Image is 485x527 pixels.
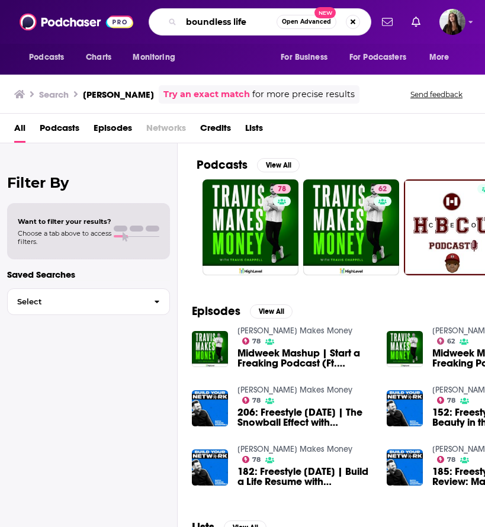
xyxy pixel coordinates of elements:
h2: Podcasts [197,158,248,172]
a: Travis Makes Money [237,326,352,336]
button: Select [7,288,170,315]
a: 78 [437,456,456,463]
button: open menu [342,46,423,69]
a: 78 [242,397,261,404]
h2: Episodes [192,304,240,319]
input: Search podcasts, credits, & more... [181,12,277,31]
span: Podcasts [29,49,64,66]
img: Midweek Mashup | Start a Freaking Podcast (Ft. Travis Chappell, Travis Chappell, Travis Chappell,... [192,331,228,367]
a: 62 [374,184,391,194]
span: 78 [278,184,286,195]
button: Open AdvancedNew [277,15,336,29]
span: More [429,49,449,66]
span: Logged in as bnmartinn [439,9,465,35]
span: 78 [447,457,455,462]
a: 182: Freestyle Friday | Build a Life Resume with Travis Chappell [237,467,372,487]
button: Show profile menu [439,9,465,35]
span: Select [8,298,144,306]
a: 78 [242,338,261,345]
a: Charts [78,46,118,69]
button: open menu [21,46,79,69]
a: 206: Freestyle Friday | The Snowball Effect with Travis Chappell [237,407,372,428]
img: 152: Freestyle Friday | Beauty in the Struggle with Travis Chappell [387,390,423,426]
span: 78 [252,457,261,462]
a: Midweek Mashup | Start a Freaking Podcast (Ft. Travis Chappell, Travis Chappell, Travis Chappell,... [237,348,372,368]
a: Credits [200,118,231,143]
button: Send feedback [407,89,466,99]
span: Want to filter your results? [18,217,111,226]
span: 182: Freestyle [DATE] | Build a Life Resume with [PERSON_NAME] [237,467,372,487]
span: Charts [86,49,111,66]
a: 78 [437,397,456,404]
button: View All [257,158,300,172]
h3: Search [39,89,69,100]
h3: [PERSON_NAME] [83,89,154,100]
span: Choose a tab above to access filters. [18,229,111,246]
span: For Business [281,49,327,66]
span: New [314,7,336,18]
a: Lists [245,118,263,143]
button: open menu [272,46,342,69]
a: Show notifications dropdown [377,12,397,32]
a: Try an exact match [163,88,250,101]
span: For Podcasters [349,49,406,66]
img: User Profile [439,9,465,35]
a: Travis Makes Money [237,385,352,395]
a: Episodes [94,118,132,143]
a: 78 [242,456,261,463]
span: 206: Freestyle [DATE] | The Snowball Effect with [PERSON_NAME] [237,407,372,428]
span: Monitoring [133,49,175,66]
a: EpisodesView All [192,304,293,319]
button: View All [250,304,293,319]
a: Travis Makes Money [237,444,352,454]
div: Search podcasts, credits, & more... [149,8,371,36]
a: 78 [273,184,291,194]
span: for more precise results [252,88,355,101]
span: Open Advanced [282,19,331,25]
img: 182: Freestyle Friday | Build a Life Resume with Travis Chappell [192,449,228,486]
img: 185: Freestyle Friday | Book Review: Man Up with Travis Chappell [387,449,423,486]
a: 62 [437,338,455,345]
a: Show notifications dropdown [407,12,425,32]
img: 206: Freestyle Friday | The Snowball Effect with Travis Chappell [192,390,228,426]
h2: Filter By [7,174,170,191]
span: Networks [146,118,186,143]
a: 78 [203,179,298,275]
a: 62 [303,179,399,275]
span: 78 [252,398,261,403]
a: Podcasts [40,118,79,143]
img: Podchaser - Follow, Share and Rate Podcasts [20,11,133,33]
button: open menu [124,46,190,69]
span: Midweek Mashup | Start a Freaking Podcast (Ft. [PERSON_NAME], [PERSON_NAME], [PERSON_NAME], [PERS... [237,348,372,368]
a: All [14,118,25,143]
button: open menu [421,46,464,69]
a: PodcastsView All [197,158,300,172]
span: 78 [447,398,455,403]
p: Saved Searches [7,269,170,280]
span: 62 [378,184,387,195]
img: Midweek Mashup | Start a Freaking Podcast (Ft. Travis Chappell, Travis Chappell, Travis Chappell,... [387,331,423,367]
span: 78 [252,339,261,344]
span: 62 [447,339,455,344]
